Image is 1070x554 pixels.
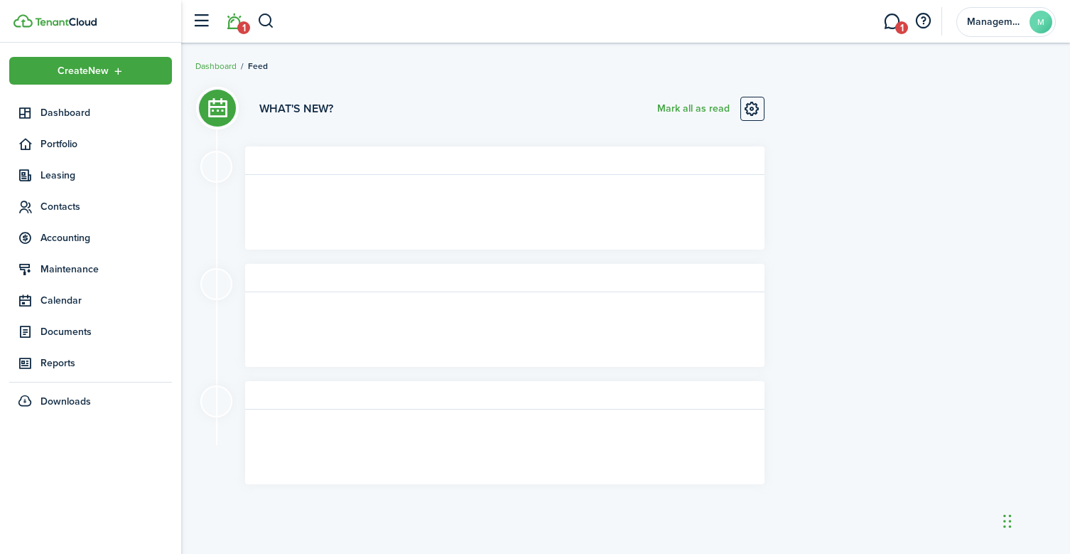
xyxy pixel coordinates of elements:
span: Contacts [40,199,172,214]
iframe: Chat Widget [999,486,1070,554]
button: Mark all as read [657,97,730,121]
a: Dashboard [9,99,172,127]
span: Documents [40,324,172,339]
button: Open resource center [911,9,935,33]
span: Portfolio [40,137,172,151]
span: Reports [40,356,172,371]
button: Open sidebar [188,8,215,35]
span: Create New [58,66,109,76]
a: Dashboard [195,60,237,73]
a: Messaging [878,4,905,40]
span: 1 [895,21,908,34]
button: Search [257,9,275,33]
span: Leasing [40,168,172,183]
span: Dashboard [40,105,172,120]
div: Drag [1003,500,1012,543]
span: Maintenance [40,262,172,277]
span: Feed [248,60,268,73]
img: TenantCloud [13,14,33,28]
span: Accounting [40,230,172,245]
a: Reports [9,349,172,377]
img: TenantCloud [35,18,97,26]
span: Management [967,17,1024,27]
span: Downloads [40,394,91,409]
span: Calendar [40,293,172,308]
button: Open menu [9,57,172,85]
avatar-text: M [1030,11,1052,33]
h3: What's new? [259,100,333,117]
